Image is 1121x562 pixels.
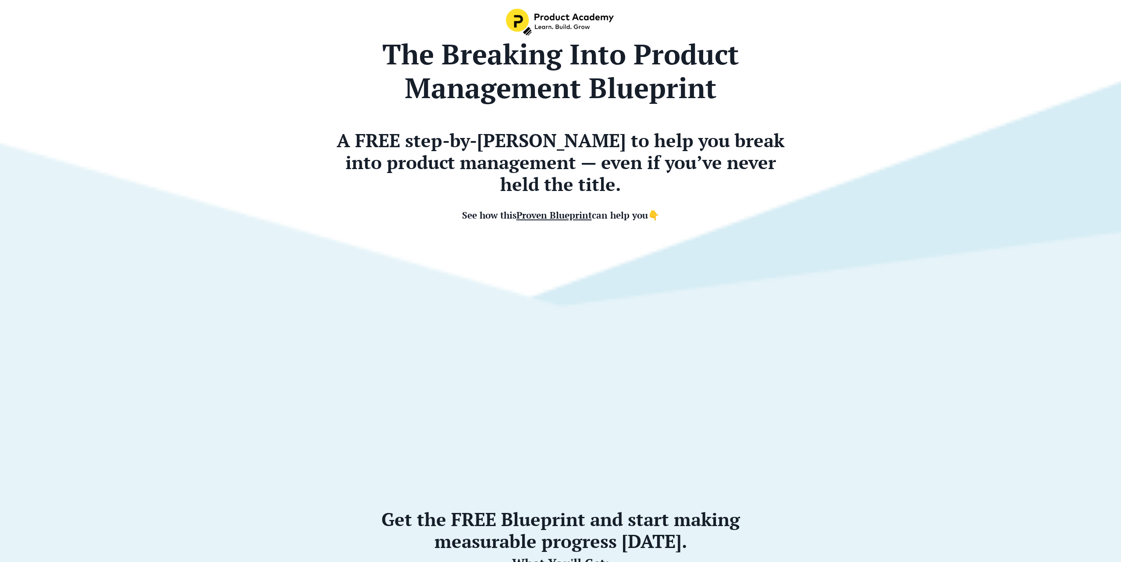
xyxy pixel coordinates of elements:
b: A FREE step-by-[PERSON_NAME] to help you break into product management — even if you’ve never hel... [337,128,784,197]
b: The Breaking Into Product Management Blueprint [382,35,739,106]
h2: Get the FREE Blueprint and start making measurable progress [DATE]. [355,508,766,552]
span: Proven Blueprint [516,209,592,221]
img: Header Logo [506,9,616,36]
h5: See how this can help you👇 [331,199,790,221]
